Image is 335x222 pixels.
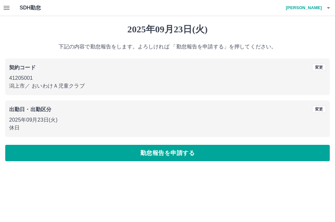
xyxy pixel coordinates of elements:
[9,116,326,124] p: 2025年09月23日(火)
[5,43,330,51] p: 下記の内容で勤怠報告をします。よろしければ 「勤怠報告を申請する」を押してください。
[9,74,326,82] p: 41205001
[312,64,326,71] button: 変更
[9,65,36,70] b: 契約コード
[9,124,326,132] p: 休日
[9,107,51,112] b: 出勤日・出勤区分
[312,106,326,113] button: 変更
[5,24,330,35] h1: 2025年09月23日(火)
[5,145,330,161] button: 勤怠報告を申請する
[9,82,326,90] p: 潟上市 ／ おいわけＡ児童クラブ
